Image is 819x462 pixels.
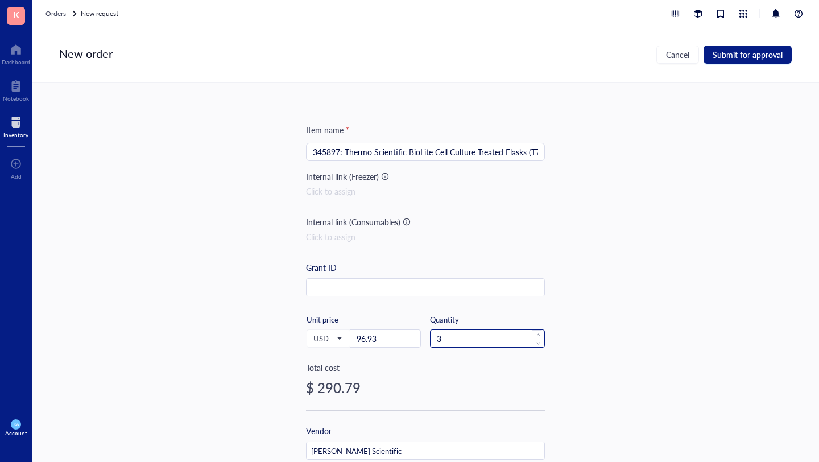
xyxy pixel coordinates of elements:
span: down [536,341,540,345]
span: Submit for approval [713,50,783,59]
span: K [13,7,19,22]
a: Notebook [3,77,29,102]
div: Inventory [3,131,28,138]
div: Click to assign [306,185,545,197]
div: Quantity [430,315,545,325]
span: Increase Value [532,330,544,339]
a: Orders [45,8,78,19]
div: Add [11,173,22,180]
div: Total cost [306,361,545,374]
span: up [536,333,540,337]
div: Item name [306,123,349,136]
span: Cancel [666,50,689,59]
div: Account [5,430,27,436]
div: Unit price [307,315,378,325]
span: KW [13,422,19,426]
span: Orders [45,9,66,18]
div: Internal link (Consumables) [306,216,400,228]
div: $ 290.79 [306,378,545,397]
a: Dashboard [2,40,30,65]
div: Vendor [306,424,332,437]
div: Grant ID [306,261,337,274]
a: New request [81,8,121,19]
span: Decrease Value [532,339,544,347]
div: Notebook [3,95,29,102]
div: Click to assign [306,230,545,243]
div: New order [59,46,113,64]
a: Inventory [3,113,28,138]
button: Submit for approval [704,46,792,64]
div: Dashboard [2,59,30,65]
div: Internal link (Freezer) [306,170,379,183]
span: USD [313,333,341,344]
button: Cancel [656,46,699,64]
